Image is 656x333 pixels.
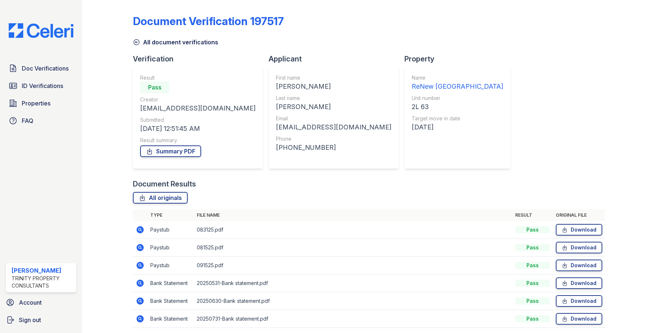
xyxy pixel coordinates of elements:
[147,257,194,274] td: Paystub
[412,122,503,132] div: [DATE]
[140,145,201,157] a: Summary PDF
[3,23,79,38] img: CE_Logo_Blue-a8612792a0a2168367f1c8372b55b34899dd931a85d93a1a3d3e32e68fde9ad4.png
[19,298,42,307] span: Account
[6,79,76,93] a: ID Verifications
[140,81,169,93] div: Pass
[147,239,194,257] td: Paystub
[140,116,256,124] div: Submitted
[140,124,256,134] div: [DATE] 12:51:45 AM
[515,315,550,322] div: Pass
[140,74,256,81] div: Result
[133,179,196,189] div: Document Results
[194,292,512,310] td: 20250630-Bank statement.pdf
[133,192,188,204] a: All originals
[6,61,76,76] a: Doc Verifications
[22,81,63,90] span: ID Verifications
[412,95,503,102] div: Unit number
[194,274,512,292] td: 20250531-Bank statement.pdf
[22,99,50,108] span: Properties
[147,292,194,310] td: Bank Statement
[194,310,512,328] td: 20250731-Bank statement.pdf
[412,115,503,122] div: Target move in date
[556,313,602,325] a: Download
[412,74,503,92] a: Name ReNew [GEOGRAPHIC_DATA]
[515,280,550,287] div: Pass
[553,209,605,221] th: Original file
[512,209,553,221] th: Result
[556,295,602,307] a: Download
[147,274,194,292] td: Bank Statement
[412,102,503,112] div: 2L 63
[133,38,218,47] a: All document verifications
[515,262,550,269] div: Pass
[276,122,391,132] div: [EMAIL_ADDRESS][DOMAIN_NAME]
[12,266,73,275] div: [PERSON_NAME]
[194,221,512,239] td: 083125.pdf
[133,54,269,64] div: Verification
[276,95,391,102] div: Last name
[556,260,602,271] a: Download
[140,103,256,113] div: [EMAIL_ADDRESS][DOMAIN_NAME]
[276,143,391,153] div: [PHONE_NUMBER]
[515,226,550,233] div: Pass
[194,257,512,274] td: 091525.pdf
[3,313,79,327] a: Sign out
[6,113,76,128] a: FAQ
[147,310,194,328] td: Bank Statement
[19,316,41,324] span: Sign out
[515,244,550,251] div: Pass
[194,209,512,221] th: File name
[276,102,391,112] div: [PERSON_NAME]
[276,135,391,143] div: Phone
[147,221,194,239] td: Paystub
[276,115,391,122] div: Email
[140,137,256,144] div: Result summary
[412,74,503,81] div: Name
[6,96,76,111] a: Properties
[12,275,73,289] div: Trinity Property Consultants
[276,74,391,81] div: First name
[269,54,404,64] div: Applicant
[133,15,284,28] div: Document Verification 197517
[140,96,256,103] div: Creator
[556,242,602,253] a: Download
[556,224,602,236] a: Download
[276,81,391,92] div: [PERSON_NAME]
[194,239,512,257] td: 081525.pdf
[515,297,550,305] div: Pass
[412,81,503,92] div: ReNew [GEOGRAPHIC_DATA]
[556,277,602,289] a: Download
[22,64,69,73] span: Doc Verifications
[404,54,516,64] div: Property
[3,295,79,310] a: Account
[147,209,194,221] th: Type
[22,116,33,125] span: FAQ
